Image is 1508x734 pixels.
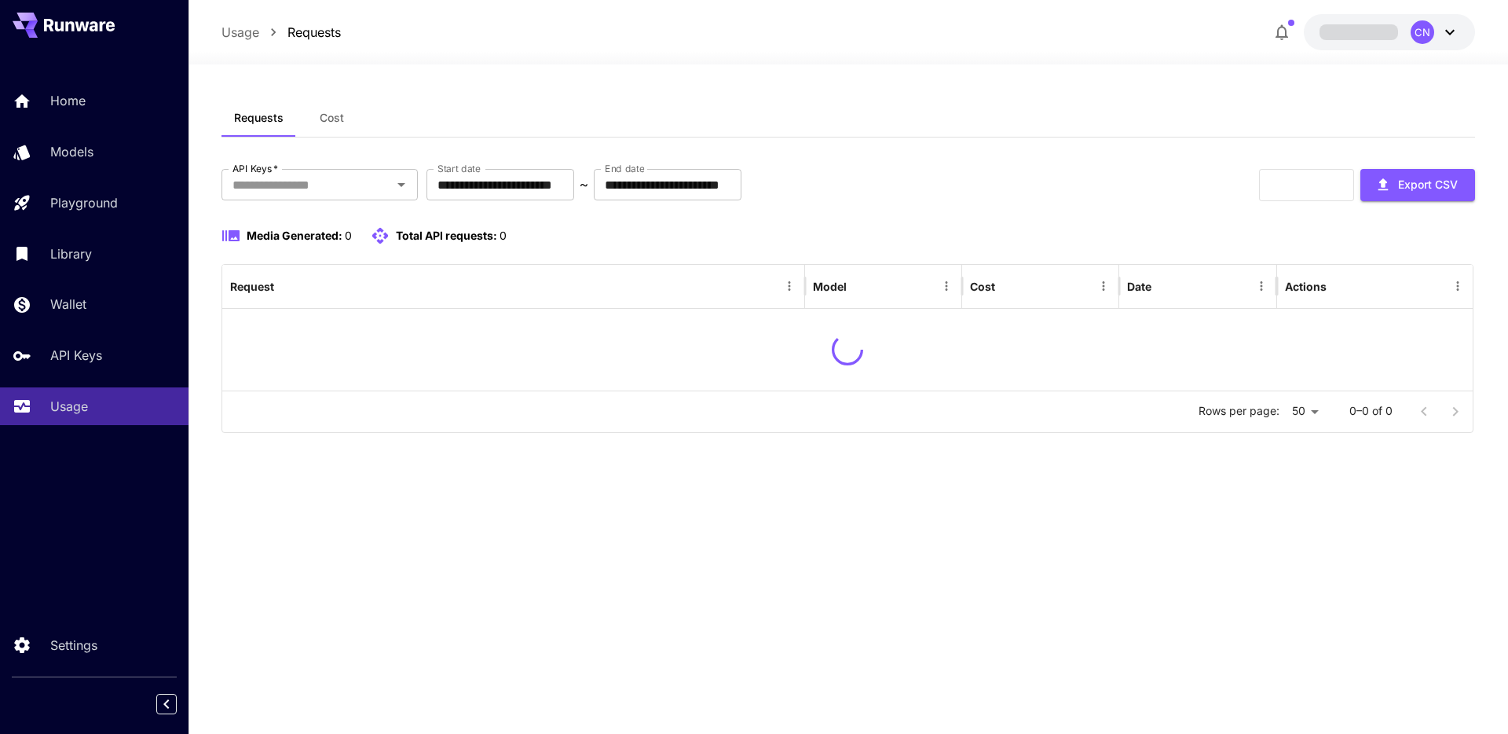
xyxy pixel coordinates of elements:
[1285,280,1327,293] div: Actions
[1250,275,1272,297] button: Menu
[50,295,86,314] p: Wallet
[320,111,344,125] span: Cost
[1153,275,1175,297] button: Sort
[287,23,341,42] a: Requests
[50,193,118,212] p: Playground
[156,694,177,714] button: Collapse sidebar
[848,275,870,297] button: Sort
[345,229,352,242] span: 0
[1304,14,1475,50] button: CN
[580,175,588,194] p: ~
[778,275,800,297] button: Menu
[813,280,847,293] div: Model
[500,229,507,242] span: 0
[168,690,188,718] div: Collapse sidebar
[50,636,97,655] p: Settings
[396,229,497,242] span: Total API requests:
[1447,275,1469,297] button: Menu
[221,23,259,42] a: Usage
[1360,169,1475,201] button: Export CSV
[276,275,298,297] button: Sort
[1349,403,1393,419] p: 0–0 of 0
[221,23,341,42] nav: breadcrumb
[1127,280,1151,293] div: Date
[230,280,274,293] div: Request
[1093,275,1115,297] button: Menu
[50,244,92,263] p: Library
[1199,403,1279,419] p: Rows per page:
[50,142,93,161] p: Models
[50,346,102,365] p: API Keys
[1411,20,1434,44] div: CN
[605,162,644,175] label: End date
[437,162,481,175] label: Start date
[935,275,957,297] button: Menu
[390,174,412,196] button: Open
[970,280,995,293] div: Cost
[1286,400,1324,423] div: 50
[50,397,88,416] p: Usage
[997,275,1019,297] button: Sort
[234,111,284,125] span: Requests
[247,229,342,242] span: Media Generated:
[50,91,86,110] p: Home
[232,162,278,175] label: API Keys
